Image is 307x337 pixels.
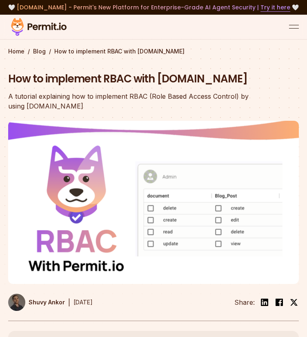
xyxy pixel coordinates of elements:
[68,297,70,307] div: |
[234,297,255,307] li: Share:
[8,16,69,38] img: Permit logo
[29,298,65,306] p: Shuvy Ankor
[274,297,284,307] img: facebook
[289,22,299,32] button: open menu
[8,47,24,55] a: Home
[73,299,93,306] time: [DATE]
[8,294,65,311] a: Shuvy Ankor
[260,3,290,12] a: Try it here
[8,294,25,311] img: Shuvy Ankor
[8,72,299,86] h1: How to implement RBAC with [DOMAIN_NAME]
[8,3,299,11] div: 🤍 🤍
[8,47,299,55] div: / /
[17,3,290,11] span: [DOMAIN_NAME] - Permit's New Platform for Enterprise-Grade AI Agent Security |
[8,91,299,111] div: A tutorial explaining how to implement RBAC (Role Based Access Control) by using [DOMAIN_NAME]
[290,298,298,306] img: twitter
[8,121,299,284] img: How to implement RBAC with Permit.io
[33,47,46,55] a: Blog
[260,297,269,307] img: linkedin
